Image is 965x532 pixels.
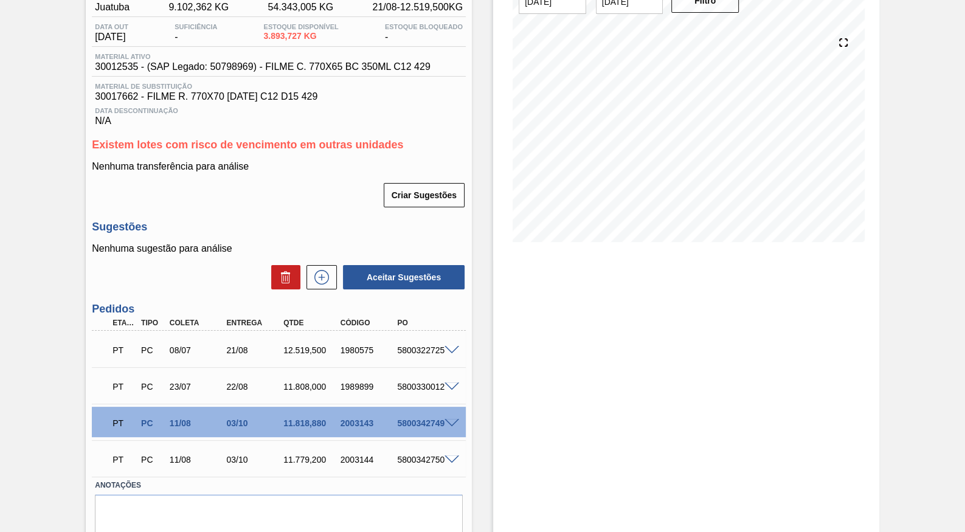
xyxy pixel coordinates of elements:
div: Pedido em Trânsito [109,410,138,437]
button: Criar Sugestões [384,183,465,207]
span: Suficiência [175,23,217,30]
div: 11.808,000 [280,382,343,392]
div: 12.519,500 [280,345,343,355]
p: PT [112,455,135,465]
div: Pedido em Trânsito [109,373,138,400]
div: Nova sugestão [300,265,337,289]
span: 30012535 - (SAP Legado: 50798969) - FILME C. 770X65 BC 350ML C12 429 [95,61,430,72]
div: 22/08/2025 [223,382,286,392]
div: 11.779,200 [280,455,343,465]
div: 2003143 [337,418,400,428]
div: 5800342749 [394,418,457,428]
div: 11/08/2025 [167,455,229,465]
span: Data out [95,23,128,30]
div: PO [394,319,457,327]
button: Aceitar Sugestões [343,265,465,289]
span: 30017662 - FILME R. 770X70 [DATE] C12 D15 429 [95,91,463,102]
span: Estoque Bloqueado [385,23,463,30]
div: 21/08/2025 [223,345,286,355]
span: Existem lotes com risco de vencimento em outras unidades [92,139,403,151]
div: 5800330012 [394,382,457,392]
span: 21/08 - 12.519,500 KG [372,2,463,13]
h3: Sugestões [92,221,466,233]
span: Juatuba [95,2,130,13]
div: 11.818,880 [280,418,343,428]
div: - [382,23,466,43]
div: 03/10/2025 [223,455,286,465]
span: Data Descontinuação [95,107,463,114]
span: 9.102,362 KG [168,2,229,13]
div: 5800322725 [394,345,457,355]
div: Pedido de Compra [138,418,167,428]
div: Pedido de Compra [138,345,167,355]
div: Entrega [223,319,286,327]
div: 08/07/2025 [167,345,229,355]
div: Etapa [109,319,138,327]
div: 1989899 [337,382,400,392]
div: 23/07/2025 [167,382,229,392]
label: Anotações [95,477,463,494]
span: 54.343,005 KG [268,2,333,13]
span: Material de Substituição [95,83,463,90]
div: Criar Sugestões [385,182,466,209]
div: Pedido em Trânsito [109,446,138,473]
p: Nenhuma sugestão para análise [92,243,466,254]
div: Pedido em Trânsito [109,337,138,364]
p: PT [112,418,135,428]
span: 3.893,727 KG [263,32,338,41]
div: Coleta [167,319,229,327]
p: Nenhuma transferência para análise [92,161,466,172]
div: 1980575 [337,345,400,355]
div: 03/10/2025 [223,418,286,428]
div: Pedido de Compra [138,382,167,392]
span: Estoque Disponível [263,23,338,30]
div: Excluir Sugestões [265,265,300,289]
p: PT [112,345,135,355]
p: PT [112,382,135,392]
div: Tipo [138,319,167,327]
div: Código [337,319,400,327]
div: Aceitar Sugestões [337,264,466,291]
div: N/A [92,102,466,126]
div: 5800342750 [394,455,457,465]
div: Pedido de Compra [138,455,167,465]
div: Qtde [280,319,343,327]
div: - [171,23,220,43]
div: 2003144 [337,455,400,465]
span: [DATE] [95,32,128,43]
span: Material ativo [95,53,430,60]
div: 11/08/2025 [167,418,229,428]
h3: Pedidos [92,303,466,316]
